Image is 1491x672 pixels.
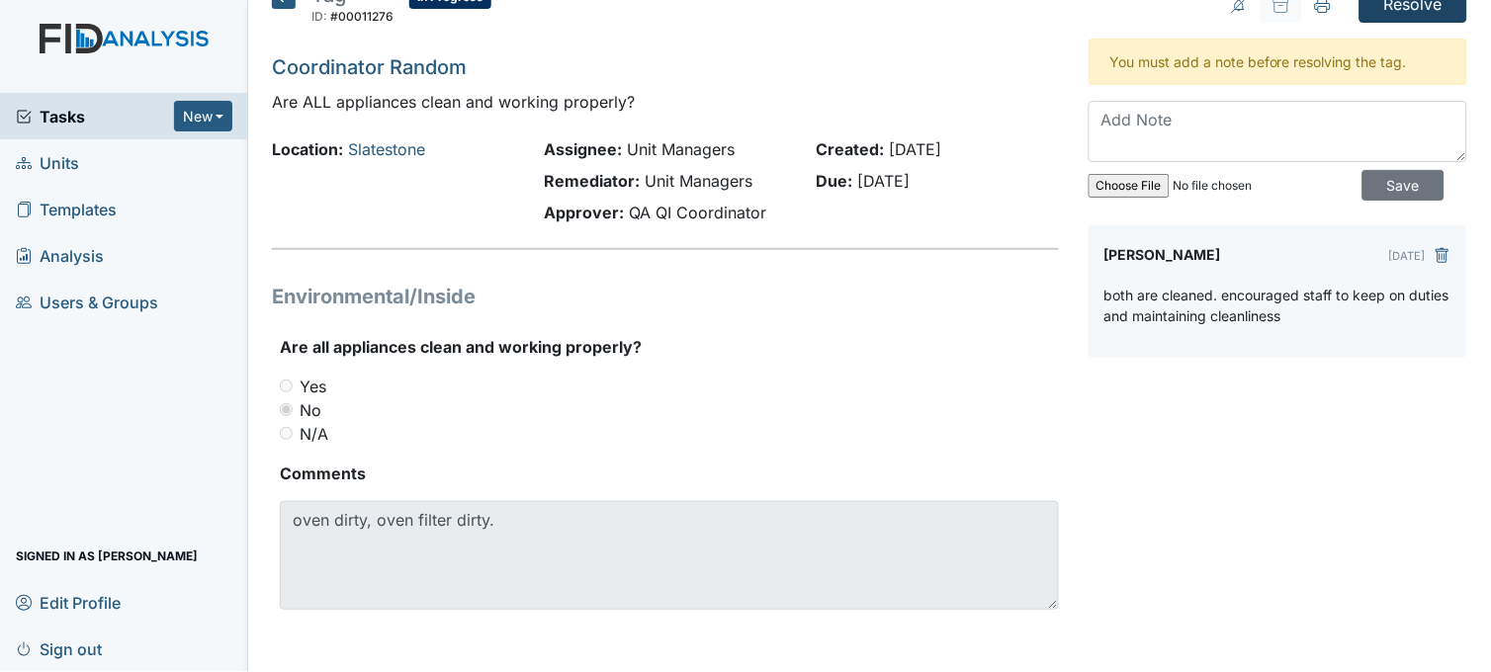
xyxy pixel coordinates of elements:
[280,379,293,392] input: Yes
[16,147,79,178] span: Units
[16,633,102,664] span: Sign out
[1389,249,1426,263] small: [DATE]
[16,240,104,271] span: Analysis
[16,194,117,224] span: Templates
[280,501,1059,610] textarea: oven dirty, oven filter dirty.
[348,139,425,159] a: Slatestone
[16,587,121,618] span: Edit Profile
[628,139,736,159] span: Unit Managers
[545,203,625,222] strong: Approver:
[890,139,942,159] span: [DATE]
[1089,39,1467,85] div: You must add a note before resolving the tag.
[858,171,911,191] span: [DATE]
[817,171,853,191] strong: Due:
[646,171,753,191] span: Unit Managers
[16,105,174,128] a: Tasks
[16,287,158,317] span: Users & Groups
[16,541,198,571] span: Signed in as [PERSON_NAME]
[1104,285,1451,326] p: both are cleaned. encouraged staff to keep on duties and maintaining cleanliness
[272,55,467,79] a: Coordinator Random
[311,9,327,24] span: ID:
[300,398,321,422] label: No
[1362,170,1445,201] input: Save
[280,403,293,416] input: No
[280,335,642,359] label: Are all appliances clean and working properly?
[272,282,1059,311] h1: Environmental/Inside
[545,139,623,159] strong: Assignee:
[817,139,885,159] strong: Created:
[272,139,343,159] strong: Location:
[1104,241,1221,269] label: [PERSON_NAME]
[174,101,233,131] button: New
[300,375,326,398] label: Yes
[630,203,767,222] span: QA QI Coordinator
[272,90,1059,114] p: Are ALL appliances clean and working properly?
[330,9,394,24] span: #00011276
[280,427,293,440] input: N/A
[280,462,1059,485] strong: Comments
[300,422,328,446] label: N/A
[545,171,641,191] strong: Remediator:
